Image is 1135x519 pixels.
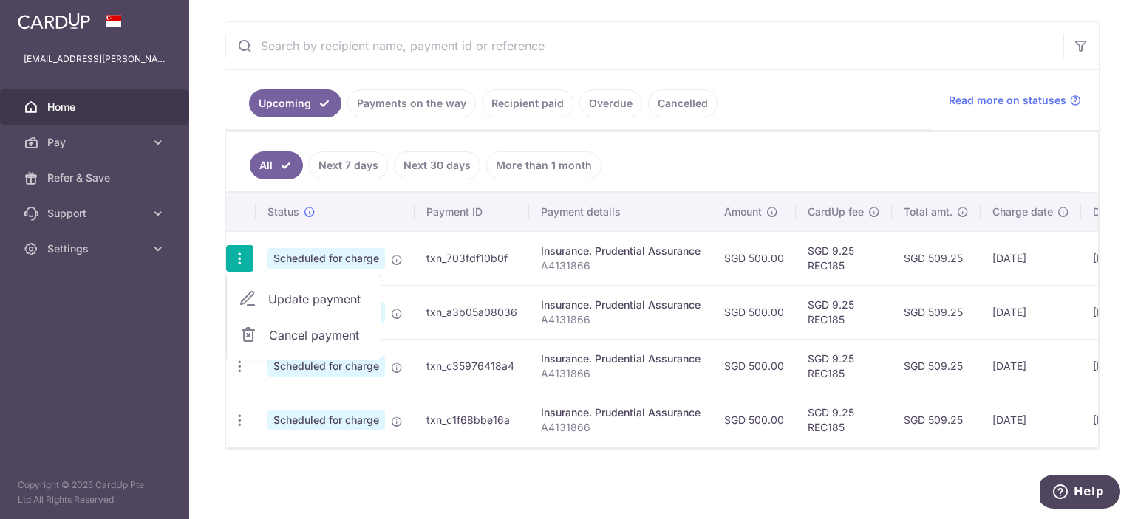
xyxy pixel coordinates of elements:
div: Insurance. Prudential Assurance [541,405,701,420]
span: Scheduled for charge [267,356,385,377]
div: Insurance. Prudential Assurance [541,351,701,366]
p: A4131866 [541,420,701,435]
span: Scheduled for charge [267,248,385,269]
input: Search by recipient name, payment id or reference [225,22,1063,69]
span: Read more on statuses [949,93,1066,108]
td: SGD 509.25 [892,285,981,339]
td: SGD 509.25 [892,339,981,393]
span: Pay [47,135,145,150]
a: Next 7 days [309,151,388,179]
td: SGD 9.25 REC185 [796,393,892,447]
td: [DATE] [981,231,1081,285]
span: Amount [724,204,762,219]
p: [EMAIL_ADDRESS][PERSON_NAME][DOMAIN_NAME] [24,52,166,66]
a: All [250,151,303,179]
td: [DATE] [981,393,1081,447]
a: More than 1 month [486,151,601,179]
td: SGD 9.25 REC185 [796,231,892,285]
span: Refer & Save [47,171,145,185]
span: Settings [47,241,145,256]
a: Overdue [579,89,642,117]
a: Upcoming [249,89,341,117]
td: SGD 9.25 REC185 [796,285,892,339]
a: Recipient paid [482,89,573,117]
iframe: Opens a widget where you can find more information [1040,475,1120,512]
span: Charge date [992,204,1053,219]
p: A4131866 [541,366,701,381]
p: A4131866 [541,258,701,273]
td: SGD 9.25 REC185 [796,339,892,393]
img: CardUp [18,12,90,30]
td: txn_a3b05a08036 [415,285,529,339]
td: SGD 509.25 [892,231,981,285]
div: Insurance. Prudential Assurance [541,298,701,312]
th: Payment ID [415,193,529,231]
p: A4131866 [541,312,701,327]
th: Payment details [529,193,712,231]
td: txn_c35976418a4 [415,339,529,393]
span: Support [47,206,145,221]
span: Scheduled for charge [267,410,385,430]
span: Status [267,204,299,219]
a: Next 30 days [394,151,480,179]
span: CardUp fee [808,204,864,219]
td: SGD 500.00 [712,393,796,447]
a: Read more on statuses [949,93,1081,108]
td: txn_c1f68bbe16a [415,393,529,447]
td: [DATE] [981,285,1081,339]
span: Total amt. [904,204,952,219]
td: SGD 500.00 [712,339,796,393]
a: Payments on the way [347,89,476,117]
span: Home [47,100,145,114]
td: SGD 500.00 [712,285,796,339]
td: SGD 500.00 [712,231,796,285]
td: [DATE] [981,339,1081,393]
div: Insurance. Prudential Assurance [541,244,701,258]
td: SGD 509.25 [892,393,981,447]
a: Cancelled [648,89,718,117]
td: txn_703fdf10b0f [415,231,529,285]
